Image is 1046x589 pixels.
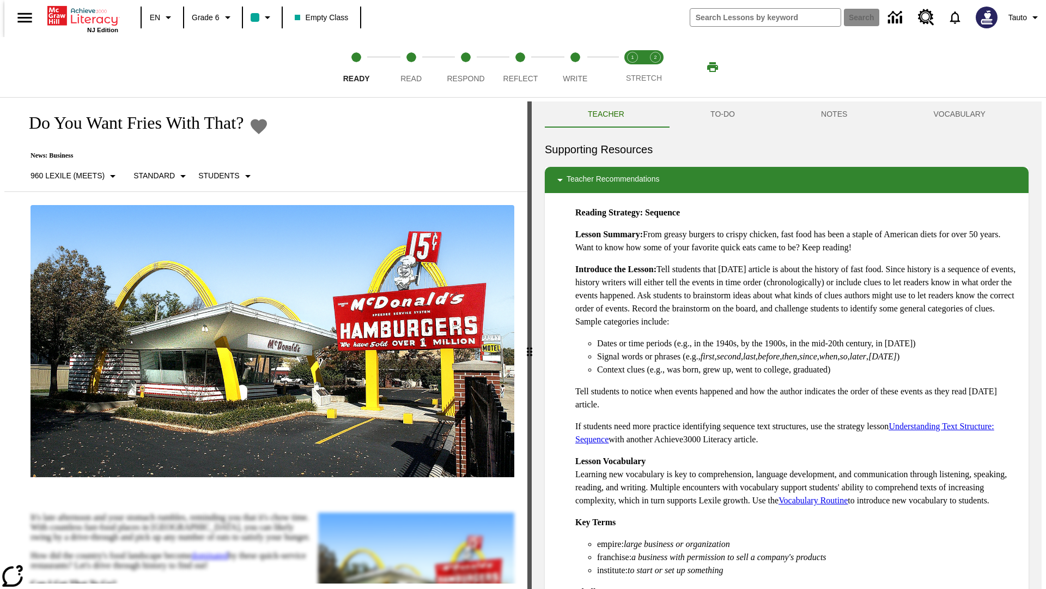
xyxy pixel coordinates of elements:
[778,101,890,128] button: NOTES
[1008,12,1027,23] span: Tauto
[881,3,911,33] a: Data Center
[840,352,848,361] em: so
[194,166,258,186] button: Select Student
[1004,8,1046,27] button: Profile/Settings
[779,496,848,505] a: Vocabulary Routine
[701,352,715,361] em: first
[532,101,1042,589] div: activity
[597,350,1020,363] li: Signal words or phrases (e.g., , , , , , , , , , )
[17,152,269,160] p: News: Business
[597,551,1020,564] li: franchise:
[325,37,388,97] button: Ready step 1 of 5
[717,352,741,361] em: second
[969,3,1004,32] button: Select a new avatar
[246,8,278,27] button: Class color is teal. Change class color
[575,456,646,466] strong: Lesson Vocabulary
[545,101,667,128] button: Teacher
[249,117,269,136] button: Add to Favorites - Do You Want Fries With That?
[47,4,118,33] div: Home
[26,166,124,186] button: Select Lexile, 960 Lexile (Meets)
[868,352,897,361] em: [DATE]
[9,2,41,34] button: Open side menu
[133,170,175,182] p: Standard
[575,228,1020,254] p: From greasy burgers to crispy chicken, fast food has been a staple of American diets for over 50 ...
[295,12,349,23] span: Empty Class
[527,101,532,589] div: Press Enter or Spacebar and then press right and left arrow keys to move the slider
[617,37,648,97] button: Stretch Read step 1 of 2
[379,37,442,97] button: Read step 2 of 5
[941,3,969,32] a: Notifications
[563,74,587,83] span: Write
[198,170,239,182] p: Students
[575,518,616,527] strong: Key Terms
[976,7,998,28] img: Avatar
[31,205,514,478] img: One of the first McDonald's stores, with the iconic red sign and golden arches.
[192,12,220,23] span: Grade 6
[575,265,656,274] strong: Introduce the Lesson:
[695,57,730,77] button: Print
[597,337,1020,350] li: Dates or time periods (e.g., in the 1940s, by the 1900s, in the mid-20th century, in [DATE])
[545,141,1029,158] h6: Supporting Resources
[624,539,730,549] em: large business or organization
[567,173,659,187] p: Teacher Recommendations
[654,55,656,60] text: 2
[575,263,1020,328] p: Tell students that [DATE] article is about the history of fast food. Since history is a sequence ...
[187,8,239,27] button: Grade: Grade 6, Select a grade
[575,422,994,444] a: Understanding Text Structure: Sequence
[575,208,643,217] strong: Reading Strategy:
[575,455,1020,507] p: Learning new vocabulary is key to comprehension, language development, and communication through ...
[890,101,1029,128] button: VOCABULARY
[400,74,422,83] span: Read
[545,167,1029,193] div: Teacher Recommendations
[575,385,1020,411] p: Tell students to notice when events happened and how the author indicates the order of these even...
[129,166,194,186] button: Scaffolds, Standard
[758,352,780,361] em: before
[4,101,527,584] div: reading
[343,74,370,83] span: Ready
[87,27,118,33] span: NJ Edition
[434,37,497,97] button: Respond step 3 of 5
[150,12,160,23] span: EN
[575,230,643,239] strong: Lesson Summary:
[545,101,1029,128] div: Instructional Panel Tabs
[690,9,841,26] input: search field
[631,552,826,562] em: a business with permission to sell a company's products
[626,74,662,82] span: STRETCH
[597,363,1020,376] li: Context clues (e.g., was born, grew up, went to college, graduated)
[819,352,838,361] em: when
[640,37,671,97] button: Stretch Respond step 2 of 2
[503,74,538,83] span: Reflect
[631,55,634,60] text: 1
[799,352,817,361] em: since
[667,101,778,128] button: TO-DO
[597,564,1020,577] li: institute:
[447,74,484,83] span: Respond
[145,8,180,27] button: Language: EN, Select a language
[597,538,1020,551] li: empire:
[850,352,866,361] em: later
[17,113,244,133] h1: Do You Want Fries With That?
[782,352,797,361] em: then
[645,208,680,217] strong: Sequence
[31,170,105,182] p: 960 Lexile (Meets)
[628,566,723,575] em: to start or set up something
[911,3,941,32] a: Resource Center, Will open in new tab
[489,37,552,97] button: Reflect step 4 of 5
[544,37,607,97] button: Write step 5 of 5
[575,420,1020,446] p: If students need more practice identifying sequence text structures, use the strategy lesson with...
[743,352,756,361] em: last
